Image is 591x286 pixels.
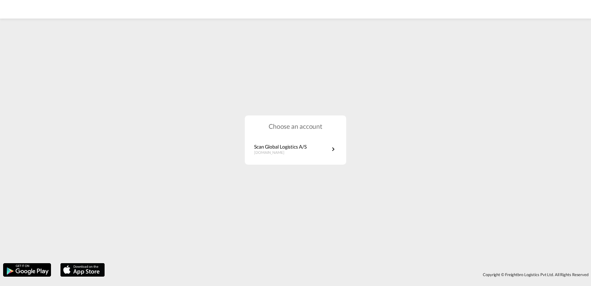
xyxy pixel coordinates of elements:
[108,269,591,280] div: Copyright © Freightbro Logistics Pvt Ltd. All Rights Reserved
[254,150,307,155] p: [DOMAIN_NAME]
[245,122,346,131] h1: Choose an account
[254,143,307,150] p: Scan Global Logistics A/S
[60,262,105,277] img: apple.png
[254,143,337,155] a: Scan Global Logistics A/S[DOMAIN_NAME]
[330,145,337,153] md-icon: icon-chevron-right
[2,262,52,277] img: google.png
